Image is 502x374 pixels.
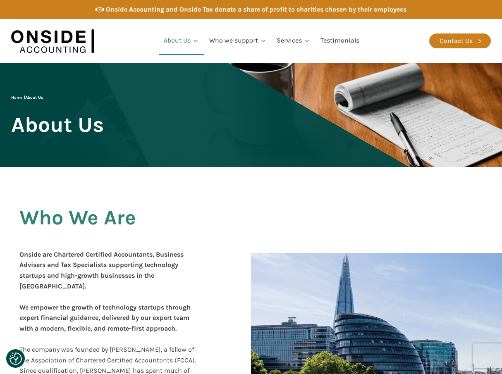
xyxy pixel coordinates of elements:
a: Testimonials [316,27,364,55]
b: Onside are Chartered Certified Accountants, Business Advisers and Tax Specialists supporting tech... [19,250,184,290]
span: About Us [11,113,104,136]
div: Onside Accounting and Onside Tax donate a share of profit to charities chosen by their employees [106,4,406,15]
a: About Us [159,27,204,55]
a: Services [272,27,316,55]
h2: Who We Are [19,206,136,249]
b: We empower the growth of technology startups through expert financial guidance [19,303,191,322]
b: , delivered by our expert team with a modern, flexible, and remote-first approach. [19,314,189,332]
button: Consent Preferences [10,353,22,365]
img: Onside Accounting [11,25,94,57]
span: About Us [25,95,43,100]
img: Revisit consent button [10,353,22,365]
a: Home [11,95,22,100]
span: | [11,95,43,100]
a: Who we support [204,27,272,55]
a: Contact Us [429,33,491,48]
div: Contact Us [440,36,473,46]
